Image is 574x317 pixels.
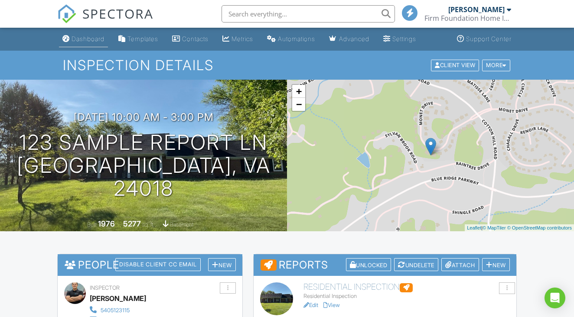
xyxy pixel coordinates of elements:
a: SPECTORA [57,12,153,30]
div: Unlocked [346,258,391,272]
a: © OpenStreetMap contributors [507,225,572,230]
div: Client View [431,59,479,71]
a: Support Center [453,31,515,47]
span: Built [87,221,97,228]
a: Leaflet [467,225,481,230]
div: Disable Client CC Email [115,258,201,271]
div: Undelete [394,258,438,272]
a: Templates [115,31,162,47]
a: Residential Inspection Residential Inspection [303,282,510,300]
a: View [323,302,340,308]
div: Dashboard [72,35,104,42]
a: Zoom out [292,98,305,111]
a: Edit [303,302,318,308]
a: Settings [380,31,420,47]
div: Automations [278,35,315,42]
div: Templates [127,35,158,42]
h6: Residential Inspection [303,282,510,292]
div: 1976 [98,219,115,228]
span: sq. ft. [142,221,154,228]
a: Zoom in [292,85,305,98]
a: © MapTiler [483,225,506,230]
div: Firm Foundation Home Inspections [424,14,511,23]
input: Search everything... [222,5,395,23]
h1: Inspection Details [63,58,511,73]
h1: 123 Sample Report Ln [GEOGRAPHIC_DATA], VA 24018 [14,131,273,200]
a: Contacts [169,31,212,47]
img: The Best Home Inspection Software - Spectora [57,4,76,23]
span: SPECTORA [82,4,153,23]
div: Residential Inspection [303,293,510,300]
div: Attach [441,258,479,272]
a: Metrics [219,31,257,47]
div: New [482,258,510,272]
div: Open Intercom Messenger [545,288,565,308]
a: Automations (Basic) [264,31,319,47]
div: [PERSON_NAME] [448,5,505,14]
a: Advanced [326,31,373,47]
div: 5277 [123,219,141,228]
div: Metrics [232,35,253,42]
h3: Reports [254,254,516,276]
h3: [DATE] 10:00 am - 3:00 pm [74,111,214,123]
div: [PERSON_NAME] [90,292,146,305]
div: More [482,59,510,71]
a: 5405123115 [90,305,190,314]
div: Advanced [339,35,369,42]
a: Dashboard [59,31,108,47]
div: New [208,258,236,272]
h3: People [58,254,242,275]
div: Support Center [466,35,512,42]
a: Client View [430,61,481,68]
div: Settings [392,35,416,42]
span: Inspector [90,285,120,291]
span: basement [170,221,193,228]
div: Contacts [182,35,209,42]
div: 5405123115 [101,307,130,314]
div: | [465,224,574,232]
